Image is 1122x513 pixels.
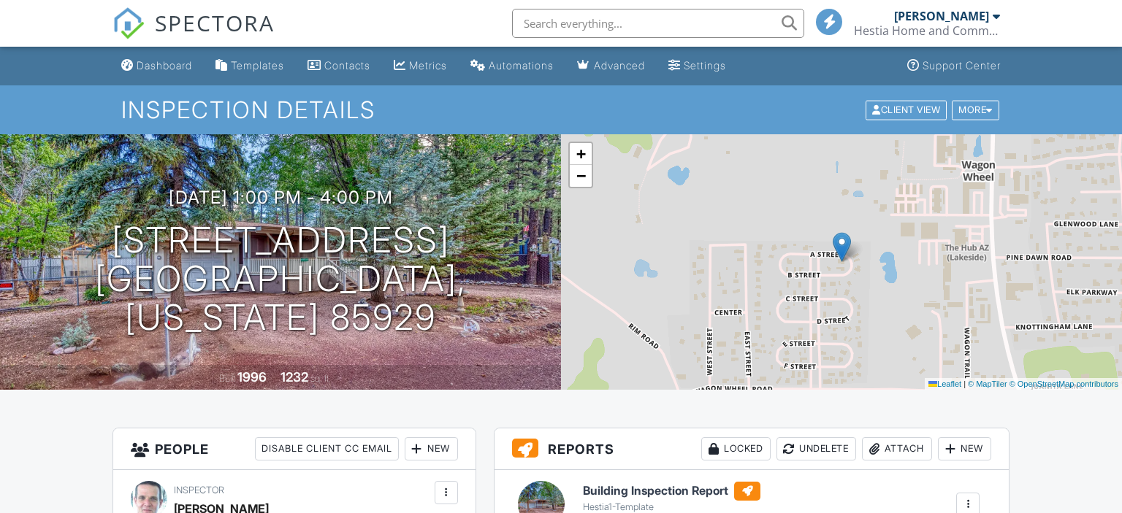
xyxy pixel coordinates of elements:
[115,53,198,80] a: Dashboard
[923,59,1001,72] div: Support Center
[409,59,447,72] div: Metrics
[938,437,991,460] div: New
[684,59,726,72] div: Settings
[388,53,453,80] a: Metrics
[219,373,235,384] span: Built
[583,482,760,501] h6: Building Inspection Report
[701,437,771,460] div: Locked
[894,9,989,23] div: [PERSON_NAME]
[576,166,586,185] span: −
[952,100,999,120] div: More
[280,369,308,385] div: 1232
[862,437,932,460] div: Attach
[968,379,1007,388] a: © MapTiler
[121,97,1000,123] h1: Inspection Details
[169,188,393,207] h3: [DATE] 1:00 pm - 4:00 pm
[963,379,966,388] span: |
[113,428,476,470] h3: People
[302,53,376,80] a: Contacts
[23,221,538,336] h1: [STREET_ADDRESS] [GEOGRAPHIC_DATA], [US_STATE] 85929
[866,100,947,120] div: Client View
[489,59,554,72] div: Automations
[776,437,856,460] div: Undelete
[576,144,586,163] span: +
[928,379,961,388] a: Leaflet
[495,428,1010,470] h3: Reports
[864,104,950,115] a: Client View
[465,53,560,80] a: Automations (Basic)
[112,20,275,50] a: SPECTORA
[255,437,399,460] div: Disable Client CC Email
[155,7,275,38] span: SPECTORA
[174,485,224,495] span: Inspector
[901,53,1007,80] a: Support Center
[570,143,592,165] a: Zoom in
[663,53,732,80] a: Settings
[112,7,145,39] img: The Best Home Inspection Software - Spectora
[583,501,760,513] div: Hestia1-Template
[570,165,592,187] a: Zoom out
[231,59,284,72] div: Templates
[571,53,651,80] a: Advanced
[237,369,267,385] div: 1996
[833,232,851,262] img: Marker
[310,373,331,384] span: sq. ft.
[512,9,804,38] input: Search everything...
[137,59,192,72] div: Dashboard
[210,53,290,80] a: Templates
[854,23,1000,38] div: Hestia Home and Commercial Inspections
[324,59,370,72] div: Contacts
[405,437,458,460] div: New
[1010,379,1118,388] a: © OpenStreetMap contributors
[594,59,645,72] div: Advanced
